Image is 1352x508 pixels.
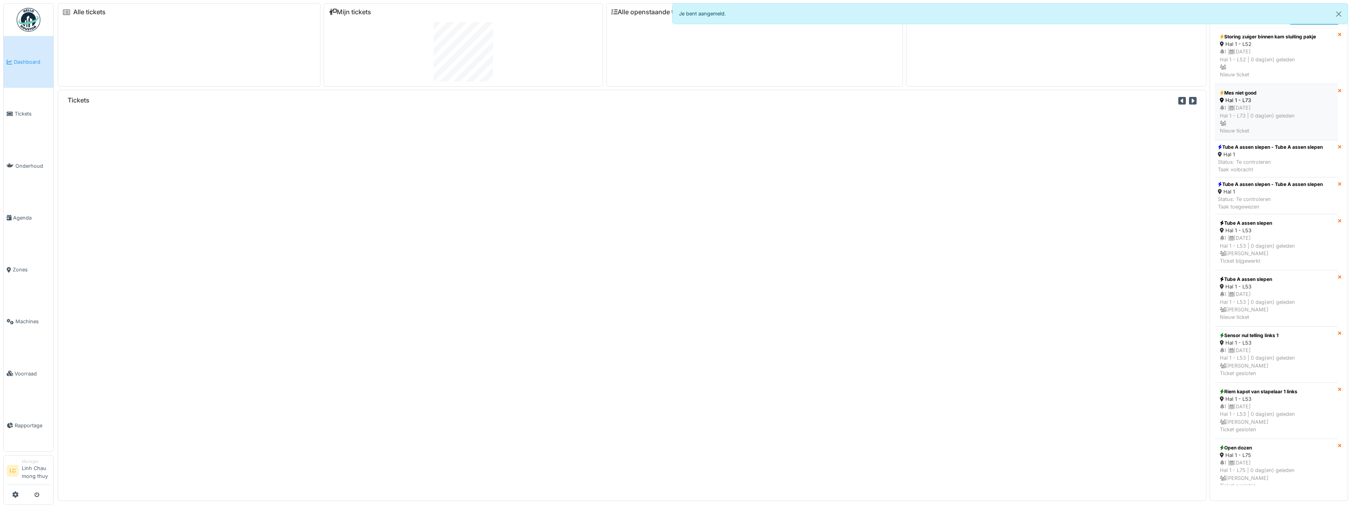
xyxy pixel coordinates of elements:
div: Hal 1 [1218,188,1323,195]
a: Machines [4,296,53,347]
span: Onderhoud [15,162,50,170]
div: Storing zuiger binnen kam sluiting pakje [1220,33,1333,40]
div: Status: Te controleren Taak toegewezen [1218,195,1323,210]
span: Machines [15,318,50,325]
a: LC ManagerLinh Chau mong thuy [7,459,50,485]
li: Linh Chau mong thuy [22,459,50,483]
div: Tube A assen slepen [1220,276,1333,283]
a: Tube A assen slepen - Tube A assen slepen Hal 1 Status: Te controlerenTaak volbracht [1215,140,1338,177]
a: Tickets [4,88,53,140]
a: Tube A assen slepen - Tube A assen slepen Hal 1 Status: Te controlerenTaak toegewezen [1215,177,1338,214]
div: Hal 1 - L73 [1220,97,1333,104]
a: Alle tickets [73,8,106,16]
a: Agenda [4,192,53,244]
a: Tube A assen slepen Hal 1 - L53 1 |[DATE]Hal 1 - L53 | 0 dag(en) geleden [PERSON_NAME]Nieuw ticket [1215,270,1338,326]
a: Zones [4,244,53,296]
a: Tube A assen slepen Hal 1 - L53 1 |[DATE]Hal 1 - L53 | 0 dag(en) geleden [PERSON_NAME]Ticket bijg... [1215,214,1338,270]
div: Riem kapot van stapelaar 1 links [1220,388,1333,395]
div: 1 | [DATE] Hal 1 - L53 | 0 dag(en) geleden [PERSON_NAME] Nieuw ticket [1220,290,1333,321]
a: Dashboard [4,36,53,88]
button: Close [1330,4,1348,25]
a: Alle openstaande taken [611,8,688,16]
a: Riem kapot van stapelaar 1 links Hal 1 - L53 1 |[DATE]Hal 1 - L53 | 0 dag(en) geleden [PERSON_NAM... [1215,383,1338,439]
div: Hal 1 - L53 [1220,339,1333,347]
a: Open dozen Hal 1 - L75 1 |[DATE]Hal 1 - L75 | 0 dag(en) geleden [PERSON_NAME]Ticket gesloten [1215,439,1338,495]
a: Mes niet good Hal 1 - L73 1 |[DATE]Hal 1 - L73 | 0 dag(en) geleden Nieuw ticket [1215,84,1338,140]
div: Hal 1 - L52 [1220,40,1333,48]
div: Hal 1 - L53 [1220,227,1333,234]
div: 1 | [DATE] Hal 1 - L52 | 0 dag(en) geleden Nieuw ticket [1220,48,1333,78]
div: Tube A assen slepen - Tube A assen slepen [1218,181,1323,188]
div: Status: Te controleren Taak volbracht [1218,158,1323,173]
div: Je bent aangemeld. [672,3,1348,24]
a: Rapportage [4,400,53,451]
img: Badge_color-CXgf-gQk.svg [17,8,40,32]
div: Tube A assen slepen [1220,220,1333,227]
div: Open dozen [1220,444,1333,451]
div: Sensor nul telling links 1 [1220,332,1333,339]
div: Mes niet good [1220,89,1333,97]
div: Hal 1 - L53 [1220,283,1333,290]
span: Dashboard [14,58,50,66]
a: Voorraad [4,348,53,400]
span: Rapportage [15,422,50,429]
div: Hal 1 - L75 [1220,451,1333,459]
span: Voorraad [15,370,50,377]
h6: Tickets [68,97,89,104]
div: Tube A assen slepen - Tube A assen slepen [1218,144,1323,151]
div: 1 | [DATE] Hal 1 - L75 | 0 dag(en) geleden [PERSON_NAME] Ticket gesloten [1220,459,1333,489]
a: Mijn tickets [329,8,371,16]
div: 1 | [DATE] Hal 1 - L73 | 0 dag(en) geleden Nieuw ticket [1220,104,1333,135]
div: 1 | [DATE] Hal 1 - L53 | 0 dag(en) geleden [PERSON_NAME] Ticket gesloten [1220,347,1333,377]
span: Agenda [13,214,50,222]
li: LC [7,465,19,477]
div: Hal 1 - L53 [1220,395,1333,403]
div: 1 | [DATE] Hal 1 - L53 | 0 dag(en) geleden [PERSON_NAME] Ticket gesloten [1220,403,1333,433]
div: Manager [22,459,50,464]
div: 1 | [DATE] Hal 1 - L53 | 0 dag(en) geleden [PERSON_NAME] Ticket bijgewerkt [1220,234,1333,265]
span: Tickets [15,110,50,118]
div: Hal 1 [1218,151,1323,158]
a: Sensor nul telling links 1 Hal 1 - L53 1 |[DATE]Hal 1 - L53 | 0 dag(en) geleden [PERSON_NAME]Tick... [1215,326,1338,383]
span: Zones [13,266,50,273]
a: Storing zuiger binnen kam sluiting pakje Hal 1 - L52 1 |[DATE]Hal 1 - L52 | 0 dag(en) geleden Nie... [1215,28,1338,84]
a: Onderhoud [4,140,53,192]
